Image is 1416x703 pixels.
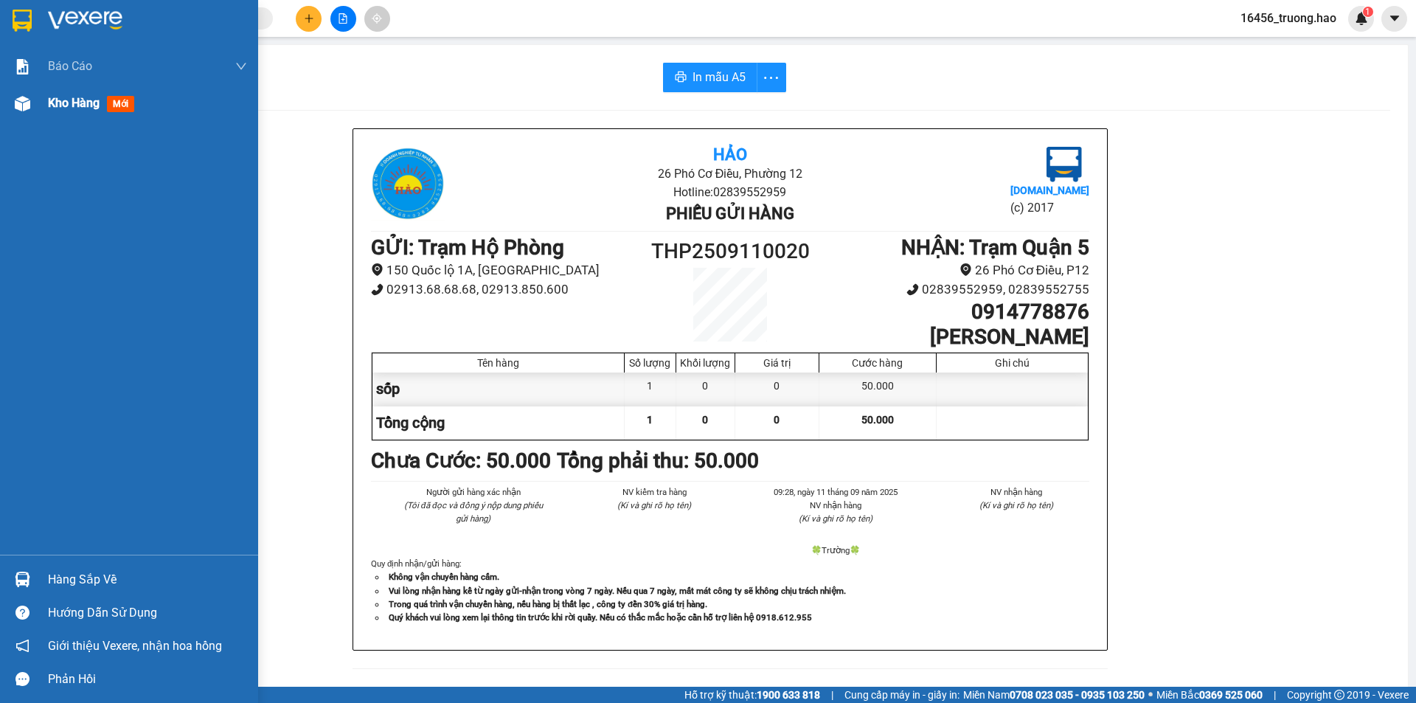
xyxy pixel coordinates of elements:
b: Chưa Cước : 50.000 [371,449,551,473]
button: aim [364,6,390,32]
div: Hàng sắp về [48,569,247,591]
b: Tổng phải thu: 50.000 [557,449,759,473]
strong: Quý khách vui lòng xem lại thông tin trước khi rời quầy. Nếu có thắc mắc hoặc cần hỗ trợ liên hệ ... [389,612,812,623]
li: NV kiểm tra hàng [582,485,728,499]
span: mới [107,96,134,112]
li: NV nhận hàng [763,499,909,512]
h1: 0914778876 [820,299,1089,325]
span: Kho hàng [48,96,100,110]
div: Hướng dẫn sử dụng [48,602,247,624]
span: phone [906,283,919,296]
strong: Trong quá trình vận chuyển hàng, nếu hàng bị thất lạc , công ty đền 30% giá trị hàng. [389,599,707,609]
li: NV nhận hàng [944,485,1090,499]
div: Quy định nhận/gửi hàng : [371,557,1089,623]
span: environment [959,263,972,276]
span: 1 [1365,7,1370,17]
span: Miền Bắc [1156,687,1263,703]
div: Số lượng [628,357,672,369]
img: logo-vxr [13,10,32,32]
span: down [235,60,247,72]
span: ⚪️ [1148,692,1153,698]
span: 1 [647,414,653,426]
span: 16456_truong.hao [1229,9,1348,27]
img: warehouse-icon [15,572,30,587]
img: logo.jpg [1047,147,1082,182]
span: Giới thiệu Vexere, nhận hoa hồng [48,637,222,655]
i: (Tôi đã đọc và đồng ý nộp dung phiếu gửi hàng) [404,500,543,524]
div: 0 [676,373,735,406]
h1: [PERSON_NAME] [820,325,1089,350]
span: 0 [774,414,780,426]
span: message [15,672,29,686]
b: GỬI : Trạm Hộ Phòng [18,107,212,131]
span: | [1274,687,1276,703]
li: 26 Phó Cơ Điều, Phường 12 [490,165,969,183]
img: warehouse-icon [15,96,30,111]
button: more [757,63,786,92]
span: 0 [702,414,708,426]
div: Khối lượng [680,357,731,369]
strong: 1900 633 818 [757,689,820,701]
li: 09:28, ngày 11 tháng 09 năm 2025 [763,485,909,499]
li: 150 Quốc lộ 1A, [GEOGRAPHIC_DATA] [371,260,640,280]
span: | [831,687,833,703]
span: environment [371,263,383,276]
span: In mẫu A5 [693,68,746,86]
b: [DOMAIN_NAME] [1010,184,1089,196]
li: Hotline: 02839552959 [138,55,617,73]
div: 0 [735,373,819,406]
strong: 0369 525 060 [1199,689,1263,701]
div: Ghi chú [940,357,1084,369]
b: Phiếu gửi hàng [666,204,794,223]
span: 50.000 [861,414,894,426]
b: Hảo [713,145,747,164]
li: 02839552959, 02839552755 [820,280,1089,299]
li: 26 Phó Cơ Điều, P12 [820,260,1089,280]
span: aim [372,13,382,24]
img: icon-new-feature [1355,12,1368,25]
div: Cước hàng [823,357,932,369]
sup: 1 [1363,7,1373,17]
h1: THP2509110020 [640,235,820,268]
span: copyright [1334,690,1344,700]
span: Tổng cộng [376,414,445,432]
img: logo.jpg [18,18,92,92]
strong: Không vận chuyển hàng cấm. [389,572,499,582]
span: phone [371,283,383,296]
li: Hotline: 02839552959 [490,183,969,201]
div: Giá trị [739,357,815,369]
img: logo.jpg [371,147,445,221]
b: GỬI : Trạm Hộ Phòng [371,235,564,260]
i: (Kí và ghi rõ họ tên) [617,500,691,510]
span: notification [15,639,29,653]
span: Báo cáo [48,57,92,75]
div: sốp [372,373,625,406]
span: question-circle [15,606,29,620]
span: Hỗ trợ kỹ thuật: [684,687,820,703]
button: caret-down [1381,6,1407,32]
span: Cung cấp máy in - giấy in: [844,687,959,703]
div: Tên hàng [376,357,620,369]
span: plus [304,13,314,24]
img: solution-icon [15,59,30,75]
div: Phản hồi [48,668,247,690]
button: file-add [330,6,356,32]
strong: 0708 023 035 - 0935 103 250 [1010,689,1145,701]
div: 50.000 [819,373,937,406]
span: Miền Nam [963,687,1145,703]
div: 1 [625,373,676,406]
span: more [757,69,785,87]
span: caret-down [1388,12,1401,25]
span: file-add [338,13,348,24]
button: printerIn mẫu A5 [663,63,757,92]
i: (Kí và ghi rõ họ tên) [799,513,872,524]
i: (Kí và ghi rõ họ tên) [979,500,1053,510]
li: 🍀Trường🍀 [763,544,909,557]
strong: Vui lòng nhận hàng kể từ ngày gửi-nhận trong vòng 7 ngày. Nếu qua 7 ngày, mất mát công ty sẽ khôn... [389,586,846,596]
li: (c) 2017 [1010,198,1089,217]
li: 02913.68.68.68, 02913.850.600 [371,280,640,299]
span: printer [675,71,687,85]
li: 26 Phó Cơ Điều, Phường 12 [138,36,617,55]
button: plus [296,6,322,32]
li: Người gửi hàng xác nhận [400,485,546,499]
